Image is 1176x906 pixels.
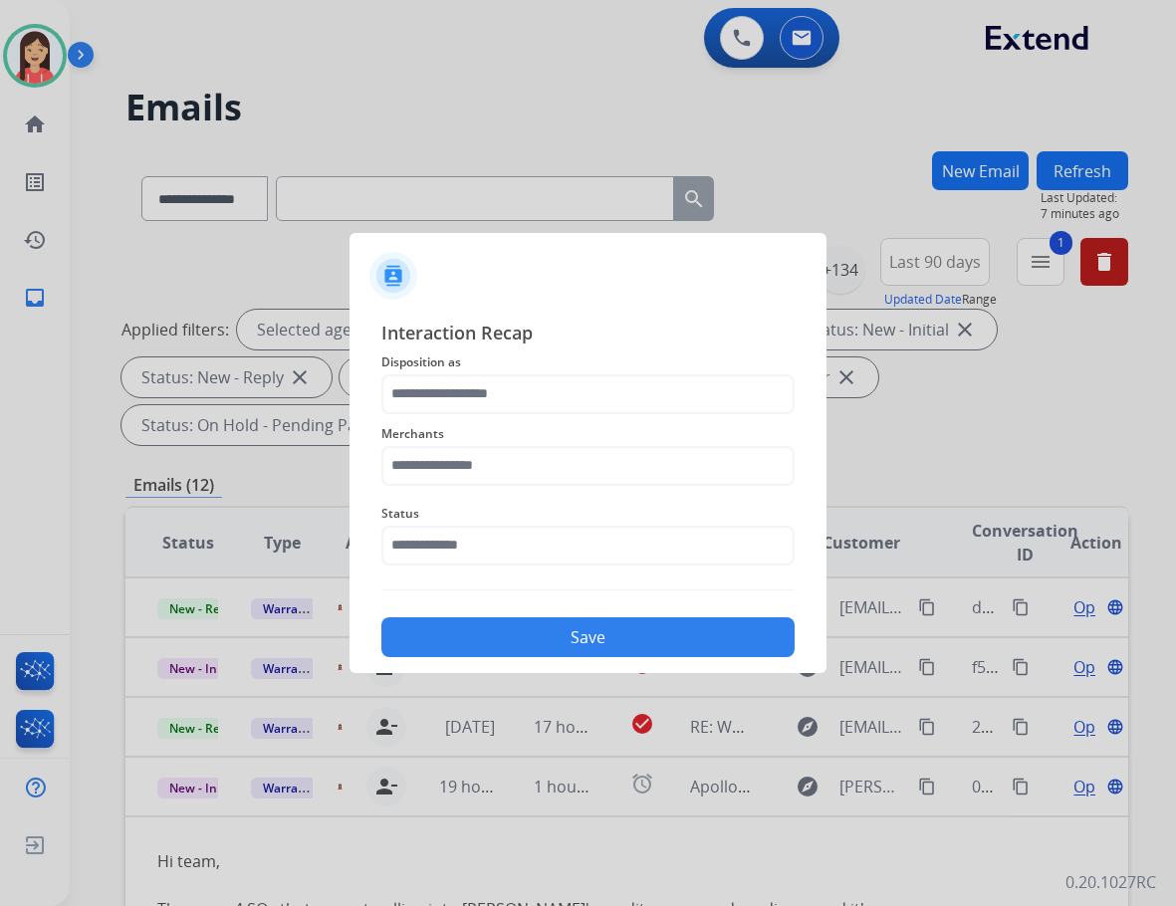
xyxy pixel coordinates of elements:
span: Interaction Recap [381,319,795,350]
span: Status [381,502,795,526]
img: contact-recap-line.svg [381,589,795,590]
span: Disposition as [381,350,795,374]
span: Merchants [381,422,795,446]
img: contactIcon [369,252,417,300]
p: 0.20.1027RC [1065,870,1156,894]
button: Save [381,617,795,657]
